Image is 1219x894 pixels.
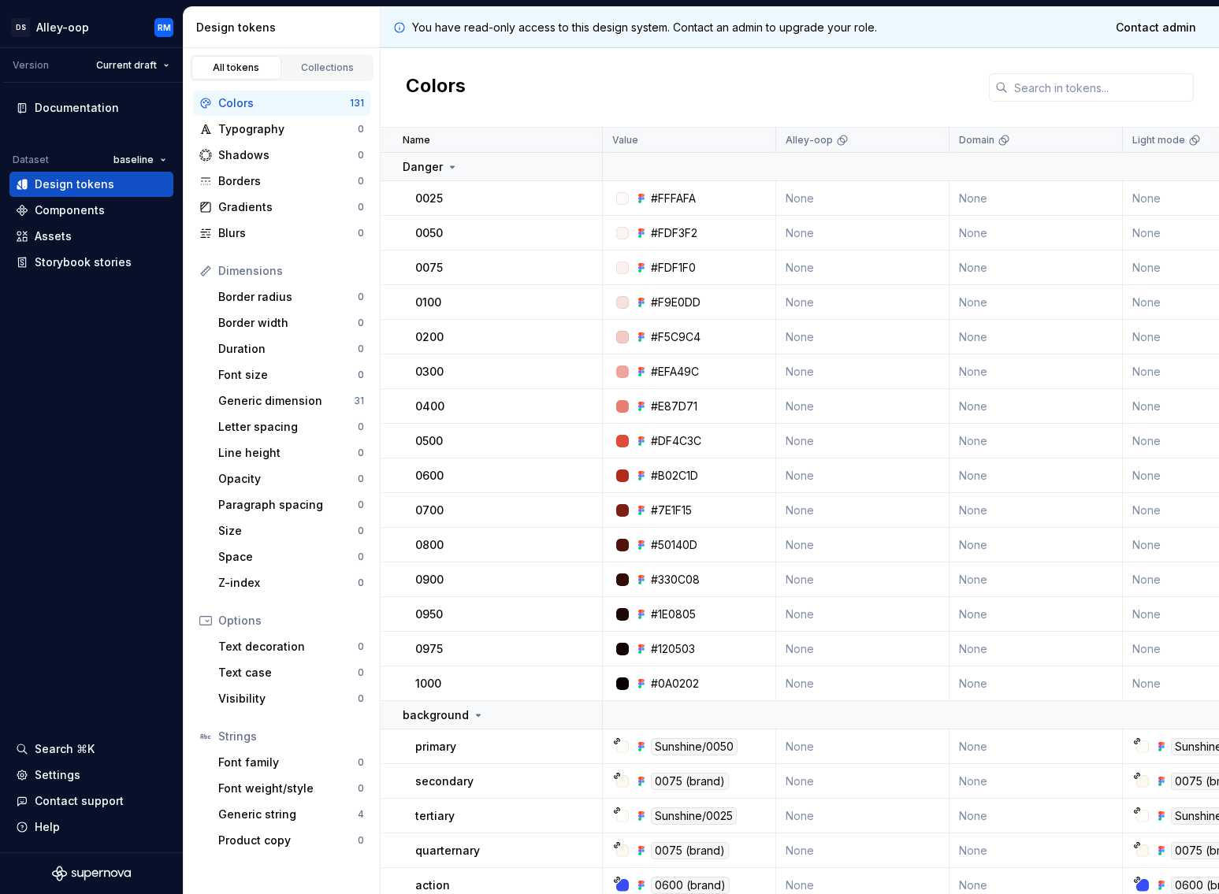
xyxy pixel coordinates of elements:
div: Search ⌘K [35,741,95,757]
div: 0 [358,447,364,459]
div: 0 [358,692,364,705]
p: Danger [403,159,443,175]
a: Duration0 [212,336,370,362]
p: 0600 [415,468,444,484]
a: Storybook stories [9,250,173,275]
div: Visibility [218,691,358,707]
a: Paragraph spacing0 [212,492,370,517]
td: None [950,320,1123,354]
div: Components [35,202,105,218]
p: 0050 [415,225,443,241]
button: DSAlley-oopRM [3,10,180,44]
td: None [776,528,950,562]
p: tertiary [415,808,455,824]
div: DS [11,18,30,37]
p: Domain [959,134,994,147]
a: Space0 [212,544,370,569]
a: Product copy0 [212,828,370,853]
a: Design tokens [9,172,173,197]
div: Design tokens [35,176,114,192]
p: 0950 [415,607,443,622]
div: #120503 [651,641,695,657]
p: secondary [415,773,474,789]
div: Assets [35,228,72,244]
button: baseline [106,149,173,171]
div: Generic string [218,807,358,822]
div: 0 [358,834,364,847]
td: None [950,354,1123,389]
div: Collections [288,61,367,74]
td: None [950,285,1123,320]
div: Line height [218,445,358,461]
div: Blurs [218,225,358,241]
div: 0 [358,421,364,433]
p: 0900 [415,572,444,588]
div: Sunshine/0050 [651,738,738,755]
div: Storybook stories [35,254,132,270]
div: Font size [218,367,358,383]
div: All tokens [197,61,276,74]
td: None [776,493,950,528]
div: Font family [218,755,358,770]
a: Components [9,198,173,223]
p: You have read-only access to this design system. Contact an admin to upgrade your role. [412,20,877,35]
td: None [776,216,950,250]
div: #330C08 [651,572,700,588]
div: Border radius [218,289,358,305]
div: 0 [358,551,364,563]
span: baseline [113,154,154,166]
div: Letter spacing [218,419,358,435]
span: Current draft [96,59,157,72]
button: Current draft [89,54,177,76]
a: Font family0 [212,750,370,775]
td: None [950,562,1123,597]
td: None [776,320,950,354]
div: 0 [358,369,364,381]
div: Settings [35,767,80,783]
a: Generic string4 [212,802,370,827]
a: Text decoration0 [212,634,370,659]
div: Version [13,59,49,72]
p: Light mode [1132,134,1185,147]
a: Borders0 [193,169,370,194]
h2: Colors [406,73,466,102]
td: None [776,833,950,868]
div: #0A0202 [651,676,699,692]
p: 0300 [415,364,444,380]
div: Size [218,523,358,539]
div: 0 [358,227,364,239]
a: Text case0 [212,660,370,685]
a: Visibility0 [212,686,370,711]
div: Borders [218,173,358,189]
div: 131 [350,97,364,109]
a: Gradients0 [193,195,370,220]
div: Dataset [13,154,49,166]
td: None [950,764,1123,799]
div: #7E1F15 [651,503,692,518]
div: Space [218,549,358,565]
p: primary [415,739,456,755]
td: None [776,799,950,833]
div: Alley-oop [36,20,89,35]
div: 0075 (brand) [651,842,729,859]
div: 0 [358,473,364,485]
div: 31 [354,395,364,407]
td: None [950,493,1123,528]
td: None [776,597,950,632]
a: Shadows0 [193,143,370,168]
button: Help [9,814,173,840]
div: Generic dimension [218,393,354,409]
td: None [950,181,1123,216]
td: None [776,562,950,597]
div: 0600 (brand) [651,877,730,894]
a: Font weight/style0 [212,776,370,801]
div: 0 [358,782,364,795]
button: Search ⌘K [9,736,173,762]
a: Colors131 [193,91,370,116]
div: 0075 (brand) [651,773,729,790]
button: Contact support [9,788,173,814]
div: Colors [218,95,350,111]
div: 4 [358,808,364,821]
div: 0 [358,666,364,679]
div: #1E0805 [651,607,696,622]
